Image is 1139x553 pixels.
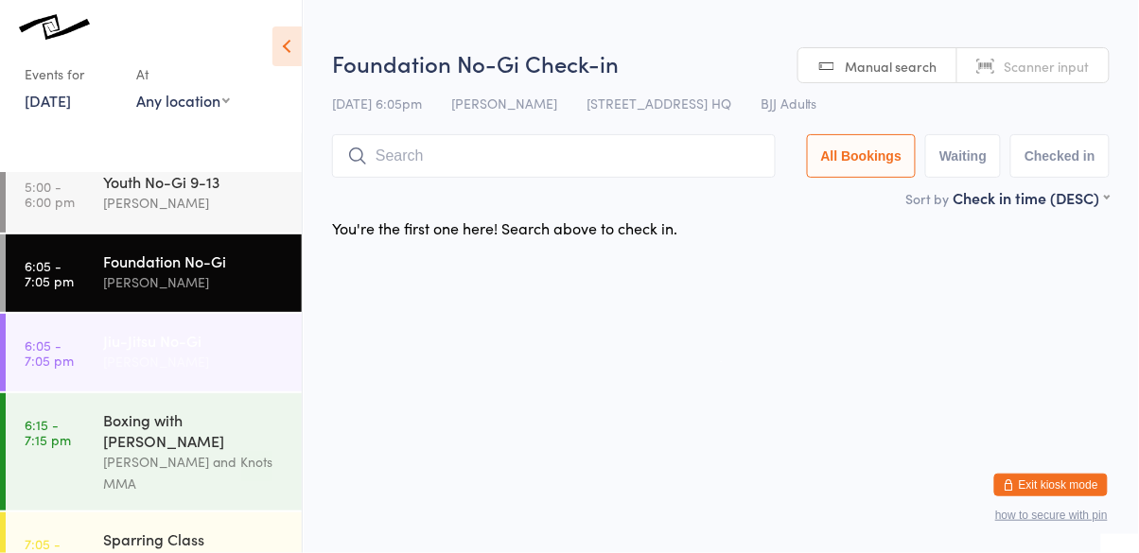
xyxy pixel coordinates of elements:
[995,509,1108,522] button: how to secure with pin
[25,258,74,288] time: 6:05 - 7:05 pm
[906,189,950,208] label: Sort by
[6,234,302,312] a: 6:05 -7:05 pmFoundation No-Gi[PERSON_NAME]
[846,57,937,76] span: Manual search
[925,134,1001,178] button: Waiting
[807,134,917,178] button: All Bookings
[103,330,286,351] div: Jiu-Jitsu No-Gi
[103,528,286,549] div: Sparring Class
[103,271,286,293] div: [PERSON_NAME]
[25,90,71,111] a: [DATE]
[25,179,75,209] time: 5:00 - 6:00 pm
[6,314,302,391] a: 6:05 -7:05 pmJiu-Jitsu No-Gi[PERSON_NAME]
[25,59,117,90] div: Events for
[25,337,74,368] time: 6:05 - 7:05 pm
[1005,57,1090,76] span: Scanner input
[103,171,286,192] div: Youth No-Gi 9-13
[332,134,776,178] input: Search
[136,59,230,90] div: At
[1010,134,1110,178] button: Checked in
[761,94,817,112] span: BJJ Adults
[103,351,286,372] div: [PERSON_NAME]
[954,187,1110,208] div: Check in time (DESC)
[451,94,557,112] span: [PERSON_NAME]
[6,155,302,233] a: 5:00 -6:00 pmYouth No-Gi 9-13[PERSON_NAME]
[332,47,1110,78] h2: Foundation No-Gi Check-in
[103,409,286,451] div: Boxing with [PERSON_NAME]
[103,451,286,494] div: [PERSON_NAME] and Knots MMA
[103,192,286,214] div: [PERSON_NAME]
[25,417,71,447] time: 6:15 - 7:15 pm
[332,94,422,112] span: [DATE] 6:05pm
[6,393,302,510] a: 6:15 -7:15 pmBoxing with [PERSON_NAME][PERSON_NAME] and Knots MMA
[332,217,677,238] div: You're the first one here! Search above to check in.
[103,251,286,271] div: Foundation No-Gi
[994,474,1108,496] button: Exit kiosk mode
[136,90,230,111] div: Any location
[587,94,731,112] span: [STREET_ADDRESS] HQ
[19,14,90,40] img: Knots Jiu-Jitsu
